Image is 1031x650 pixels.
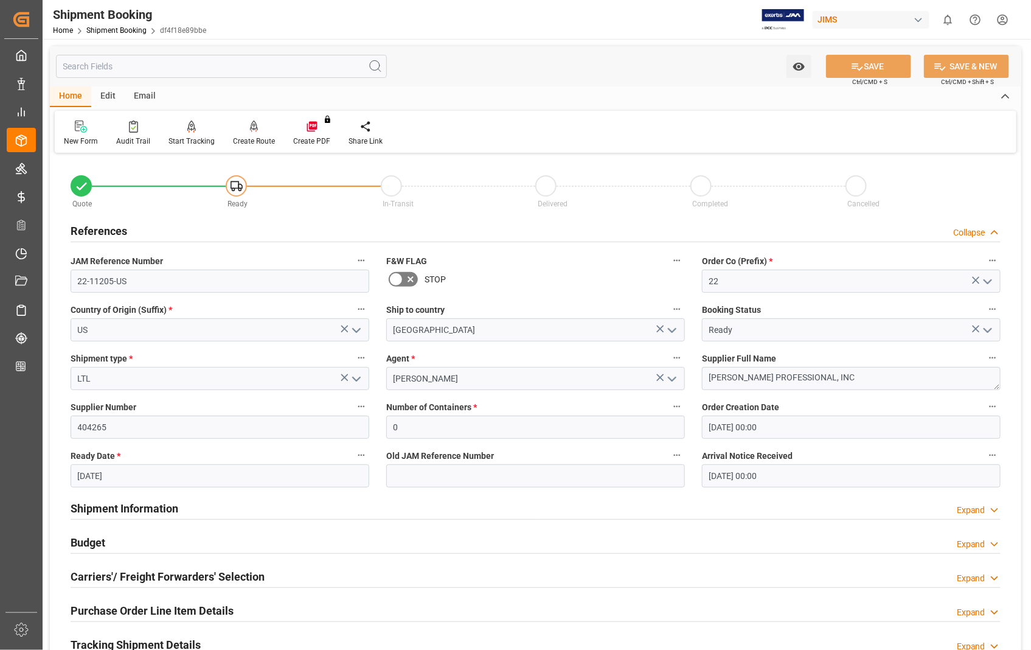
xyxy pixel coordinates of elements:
[702,450,793,463] span: Arrival Notice Received
[71,450,120,463] span: Ready Date
[702,464,1001,488] input: DD-MM-YYYY HH:MM
[50,86,91,107] div: Home
[168,136,215,147] div: Start Tracking
[662,369,680,388] button: open menu
[71,603,234,619] h2: Purchase Order Line Item Details
[386,401,477,414] span: Number of Containers
[669,301,685,317] button: Ship to country
[962,6,989,33] button: Help Center
[353,253,369,268] button: JAM Reference Number
[116,136,150,147] div: Audit Trail
[985,253,1001,268] button: Order Co (Prefix) *
[702,304,761,316] span: Booking Status
[538,200,568,208] span: Delivered
[71,304,172,316] span: Country of Origin (Suffix)
[702,401,779,414] span: Order Creation Date
[957,504,985,517] div: Expand
[669,253,685,268] button: F&W FLAG
[693,200,729,208] span: Completed
[702,367,1001,390] textarea: [PERSON_NAME] PROFESSIONAL, INC
[346,369,364,388] button: open menu
[71,500,178,517] h2: Shipment Information
[56,55,387,78] input: Search Fields
[386,304,445,316] span: Ship to country
[53,26,73,35] a: Home
[985,350,1001,366] button: Supplier Full Name
[957,572,985,585] div: Expand
[71,352,133,365] span: Shipment type
[941,77,995,86] span: Ctrl/CMD + Shift + S
[957,538,985,551] div: Expand
[702,255,772,268] span: Order Co (Prefix)
[924,55,1009,78] button: SAVE & NEW
[702,416,1001,439] input: DD-MM-YYYY HH:MM
[349,136,383,147] div: Share Link
[383,200,414,208] span: In-Transit
[662,321,680,340] button: open menu
[71,255,163,268] span: JAM Reference Number
[71,534,105,551] h2: Budget
[71,568,265,585] h2: Carriers'/ Freight Forwarders' Selection
[669,447,685,463] button: Old JAM Reference Number
[813,11,929,29] div: JIMS
[957,606,985,619] div: Expand
[985,399,1001,414] button: Order Creation Date
[977,321,996,340] button: open menu
[386,255,427,268] span: F&W FLAG
[71,318,369,341] input: Type to search/select
[353,301,369,317] button: Country of Origin (Suffix) *
[786,55,811,78] button: open menu
[125,86,165,107] div: Email
[953,226,985,239] div: Collapse
[386,352,415,365] span: Agent
[353,399,369,414] button: Supplier Number
[762,9,804,30] img: Exertis%20JAM%20-%20Email%20Logo.jpg_1722504956.jpg
[852,77,887,86] span: Ctrl/CMD + S
[71,401,136,414] span: Supplier Number
[985,447,1001,463] button: Arrival Notice Received
[227,200,248,208] span: Ready
[985,301,1001,317] button: Booking Status
[64,136,98,147] div: New Form
[233,136,275,147] div: Create Route
[71,464,369,488] input: DD-MM-YYYY
[934,6,962,33] button: show 0 new notifications
[91,86,125,107] div: Edit
[73,200,92,208] span: Quote
[353,447,369,463] button: Ready Date *
[346,321,364,340] button: open menu
[813,8,934,31] button: JIMS
[386,450,494,463] span: Old JAM Reference Number
[826,55,911,78] button: SAVE
[702,352,776,365] span: Supplier Full Name
[53,5,206,24] div: Shipment Booking
[71,223,127,239] h2: References
[977,272,996,291] button: open menu
[669,350,685,366] button: Agent *
[669,399,685,414] button: Number of Containers *
[425,273,446,286] span: STOP
[86,26,147,35] a: Shipment Booking
[353,350,369,366] button: Shipment type *
[848,200,880,208] span: Cancelled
